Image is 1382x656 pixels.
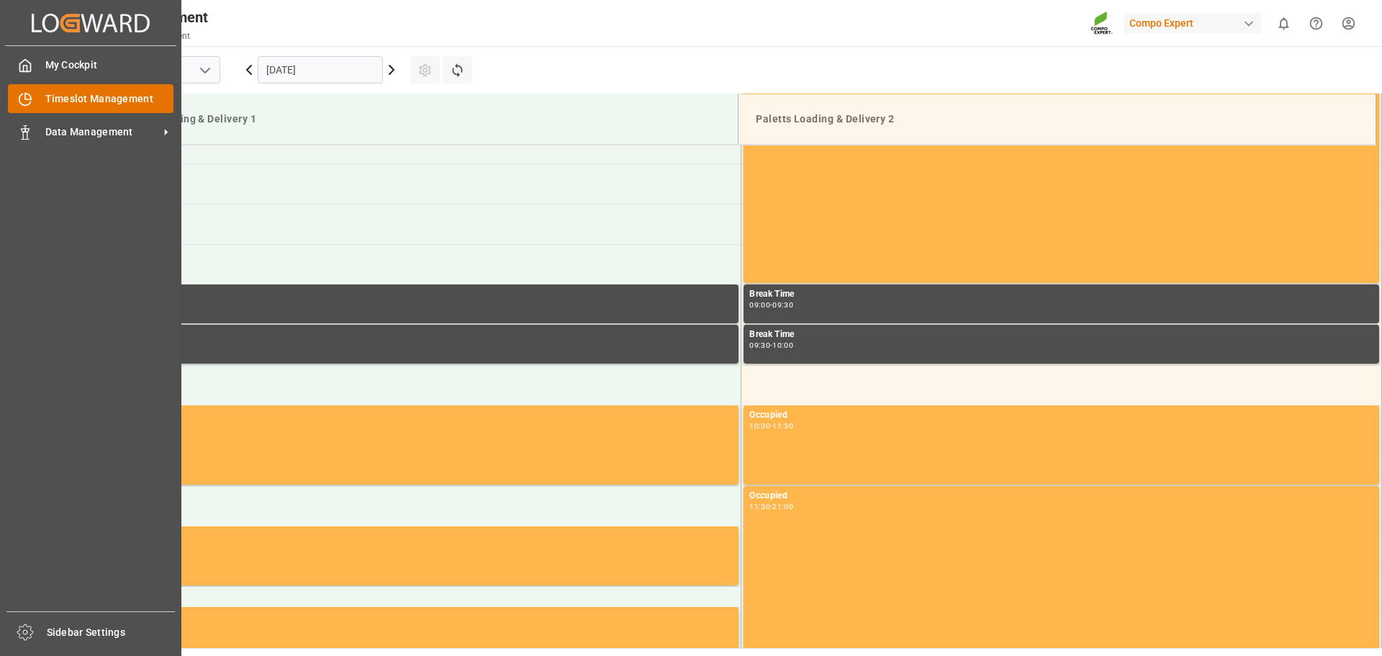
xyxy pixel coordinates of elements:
span: My Cockpit [45,58,174,73]
div: 21:00 [772,503,793,510]
div: Break Time [749,328,1373,342]
div: Compo Expert [1124,13,1262,34]
button: show 0 new notifications [1268,7,1300,40]
div: 09:30 [749,342,770,349]
button: Compo Expert [1124,9,1268,37]
div: Occupied [109,529,733,544]
div: Occupied [109,610,733,624]
div: Break Time [109,287,733,302]
div: 11:30 [749,503,770,510]
div: - [770,302,772,308]
div: 09:30 [772,302,793,308]
span: Timeslot Management [45,91,174,107]
a: Timeslot Management [8,84,173,112]
div: 11:30 [772,423,793,429]
div: - [770,342,772,349]
span: Data Management [45,125,159,140]
div: - [770,503,772,510]
a: My Cockpit [8,51,173,79]
div: Occupied [749,489,1373,503]
button: open menu [194,59,215,81]
div: Break Time [749,287,1373,302]
input: DD.MM.YYYY [258,56,383,84]
div: - [770,423,772,429]
div: 09:00 [749,302,770,308]
div: Occupied [749,408,1373,423]
button: Help Center [1300,7,1332,40]
div: Break Time [109,328,733,342]
div: Occupied [109,408,733,423]
div: 10:30 [749,423,770,429]
div: Paletts Loading & Delivery 1 [112,106,726,132]
div: Paletts Loading & Delivery 2 [750,106,1364,132]
span: Sidebar Settings [47,625,176,640]
div: 10:00 [772,342,793,349]
img: Screenshot%202023-09-29%20at%2010.02.21.png_1712312052.png [1090,11,1114,36]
